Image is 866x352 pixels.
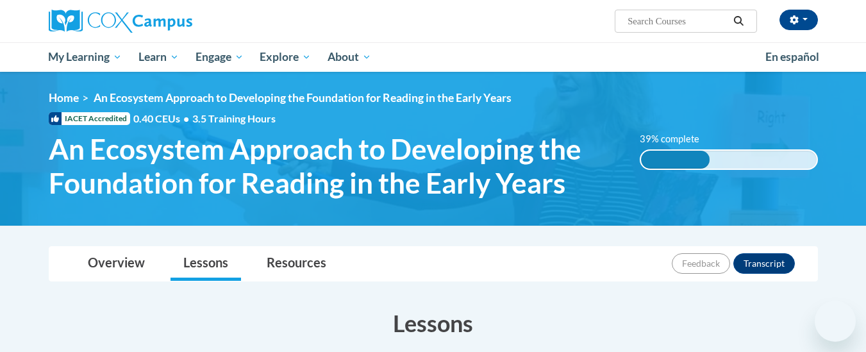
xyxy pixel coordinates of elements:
a: Engage [187,42,252,72]
button: Feedback [672,253,730,274]
input: Search Courses [626,13,729,29]
span: Explore [260,49,311,65]
div: Main menu [29,42,837,72]
label: 39% complete [640,132,713,146]
span: Learn [138,49,179,65]
span: My Learning [48,49,122,65]
button: Account Settings [779,10,818,30]
span: An Ecosystem Approach to Developing the Foundation for Reading in the Early Years [94,91,512,105]
span: 3.5 Training Hours [192,112,276,124]
a: Overview [75,247,158,281]
a: Lessons [171,247,241,281]
img: Cox Campus [49,10,192,33]
h3: Lessons [49,307,818,339]
span: En español [765,50,819,63]
span: An Ecosystem Approach to Developing the Foundation for Reading in the Early Years [49,132,621,200]
span: About [328,49,371,65]
span: • [183,112,189,124]
a: En español [757,44,828,71]
a: Home [49,91,79,105]
a: Resources [254,247,339,281]
button: Search [729,13,748,29]
span: IACET Accredited [49,112,130,125]
a: About [319,42,379,72]
span: 0.40 CEUs [133,112,192,126]
a: Explore [251,42,319,72]
button: Transcript [733,253,795,274]
a: My Learning [40,42,131,72]
div: 39% complete [641,151,710,169]
span: Engage [196,49,244,65]
a: Cox Campus [49,10,292,33]
iframe: Button to launch messaging window [815,301,856,342]
a: Learn [130,42,187,72]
